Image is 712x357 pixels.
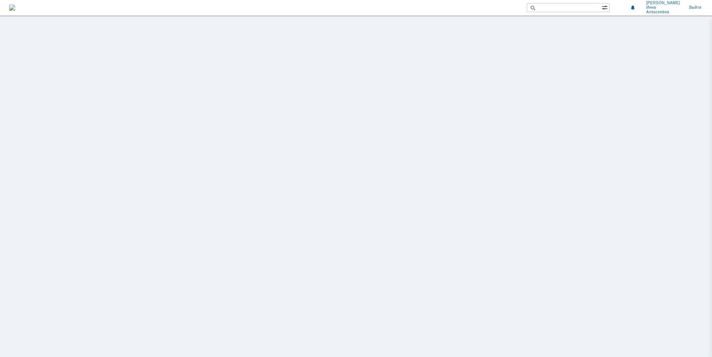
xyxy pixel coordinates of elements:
[602,3,609,11] span: Расширенный поиск
[646,5,680,10] span: Инна
[9,5,15,11] img: logo
[646,1,680,5] span: [PERSON_NAME]
[9,5,15,11] a: Перейти на домашнюю страницу
[646,10,680,14] span: Алексеевна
